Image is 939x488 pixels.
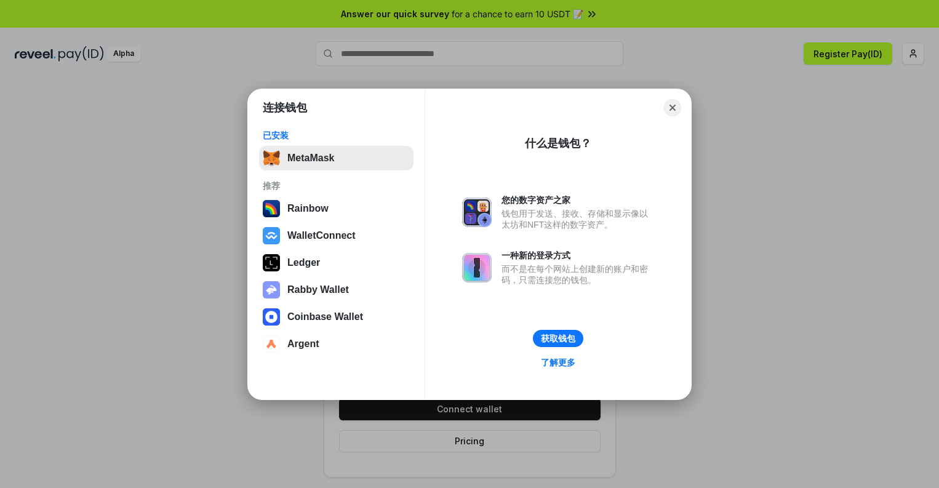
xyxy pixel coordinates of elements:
img: svg+xml,%3Csvg%20xmlns%3D%22http%3A%2F%2Fwww.w3.org%2F2000%2Fsvg%22%20width%3D%2228%22%20height%3... [263,254,280,271]
img: svg+xml,%3Csvg%20width%3D%2228%22%20height%3D%2228%22%20viewBox%3D%220%200%2028%2028%22%20fill%3D... [263,335,280,353]
button: Ledger [259,250,414,275]
img: svg+xml,%3Csvg%20width%3D%2228%22%20height%3D%2228%22%20viewBox%3D%220%200%2028%2028%22%20fill%3D... [263,308,280,326]
div: Rainbow [287,203,329,214]
a: 了解更多 [533,354,583,370]
button: Argent [259,332,414,356]
button: Close [664,99,681,116]
div: 推荐 [263,180,410,191]
div: Rabby Wallet [287,284,349,295]
button: Coinbase Wallet [259,305,414,329]
button: WalletConnect [259,223,414,248]
div: 您的数字资产之家 [501,194,654,206]
div: 了解更多 [541,357,575,368]
img: svg+xml,%3Csvg%20xmlns%3D%22http%3A%2F%2Fwww.w3.org%2F2000%2Fsvg%22%20fill%3D%22none%22%20viewBox... [462,198,492,227]
div: Ledger [287,257,320,268]
button: Rabby Wallet [259,278,414,302]
div: 而不是在每个网站上创建新的账户和密码，只需连接您的钱包。 [501,263,654,286]
div: Coinbase Wallet [287,311,363,322]
div: WalletConnect [287,230,356,241]
div: 什么是钱包？ [525,136,591,151]
img: svg+xml,%3Csvg%20width%3D%2228%22%20height%3D%2228%22%20viewBox%3D%220%200%2028%2028%22%20fill%3D... [263,227,280,244]
img: svg+xml,%3Csvg%20fill%3D%22none%22%20height%3D%2233%22%20viewBox%3D%220%200%2035%2033%22%20width%... [263,150,280,167]
button: Rainbow [259,196,414,221]
img: svg+xml,%3Csvg%20xmlns%3D%22http%3A%2F%2Fwww.w3.org%2F2000%2Fsvg%22%20fill%3D%22none%22%20viewBox... [462,253,492,282]
img: svg+xml,%3Csvg%20width%3D%22120%22%20height%3D%22120%22%20viewBox%3D%220%200%20120%20120%22%20fil... [263,200,280,217]
div: 获取钱包 [541,333,575,344]
div: MetaMask [287,153,334,164]
button: MetaMask [259,146,414,170]
h1: 连接钱包 [263,100,307,115]
div: 一种新的登录方式 [501,250,654,261]
img: svg+xml,%3Csvg%20xmlns%3D%22http%3A%2F%2Fwww.w3.org%2F2000%2Fsvg%22%20fill%3D%22none%22%20viewBox... [263,281,280,298]
div: Argent [287,338,319,350]
button: 获取钱包 [533,330,583,347]
div: 已安装 [263,130,410,141]
div: 钱包用于发送、接收、存储和显示像以太坊和NFT这样的数字资产。 [501,208,654,230]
